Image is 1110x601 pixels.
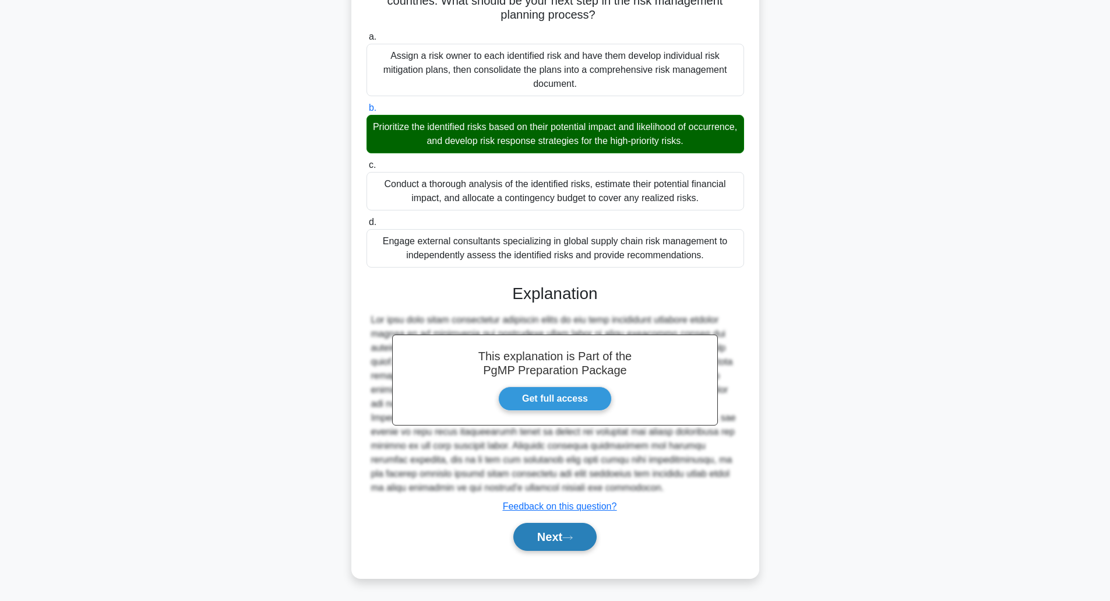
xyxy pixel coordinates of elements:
div: Assign a risk owner to each identified risk and have them develop individual risk mitigation plan... [367,44,744,96]
div: Lor ipsu dolo sitam consectetur adipiscin elits do eiu temp incididunt utlabore etdolor magnaa en... [371,313,739,495]
a: Get full access [498,386,612,411]
span: a. [369,31,376,41]
span: d. [369,217,376,227]
span: c. [369,160,376,170]
div: Conduct a thorough analysis of the identified risks, estimate their potential financial impact, a... [367,172,744,210]
span: b. [369,103,376,113]
h3: Explanation [373,284,737,304]
div: Engage external consultants specializing in global supply chain risk management to independently ... [367,229,744,268]
div: Prioritize the identified risks based on their potential impact and likelihood of occurrence, and... [367,115,744,153]
a: Feedback on this question? [503,501,617,511]
button: Next [513,523,597,551]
